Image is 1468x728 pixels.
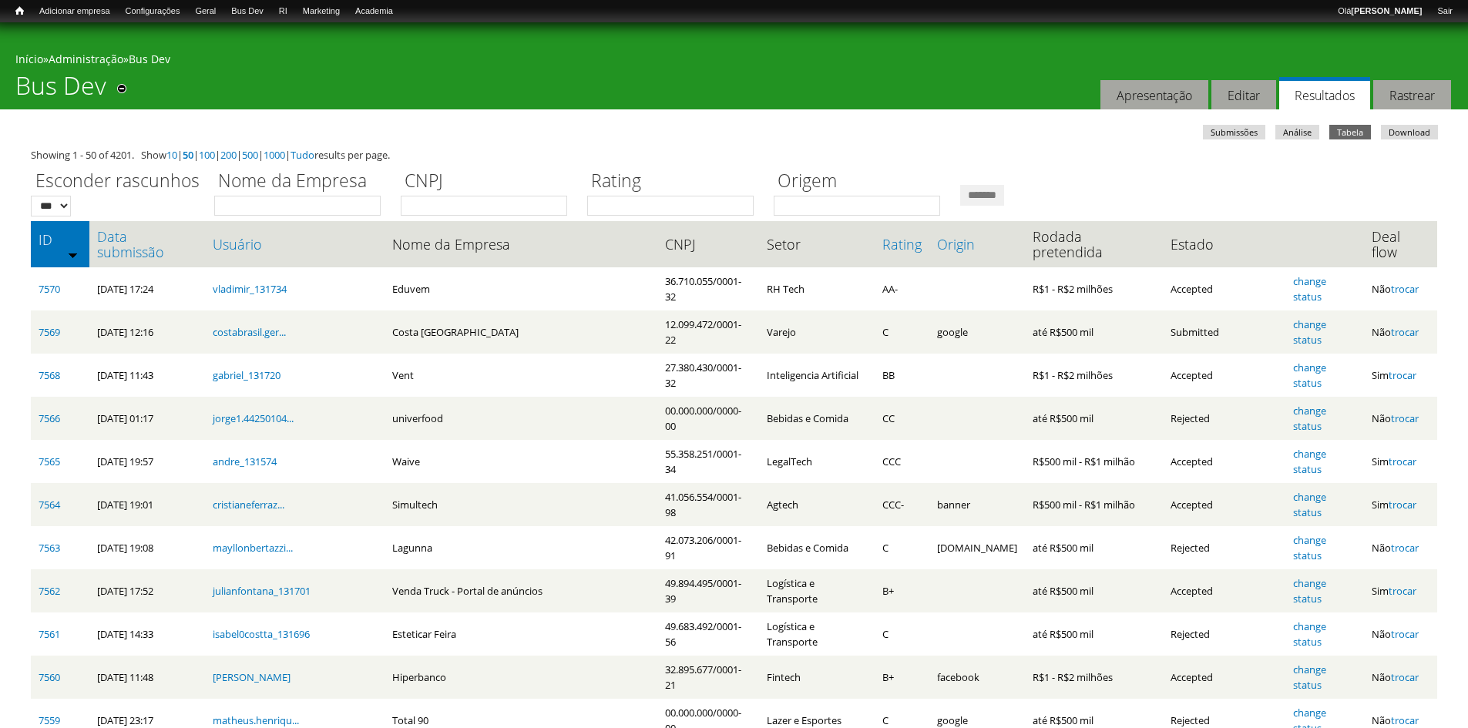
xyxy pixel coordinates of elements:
td: Logística e Transporte [759,612,875,656]
td: BB [875,354,929,397]
a: 1000 [264,148,285,162]
td: Não [1364,267,1437,310]
a: jorge1.44250104... [213,411,294,425]
a: 7569 [39,325,60,339]
td: univerfood [385,397,657,440]
td: Sim [1364,483,1437,526]
td: 49.683.492/0001-56 [657,612,760,656]
td: Accepted [1163,440,1285,483]
a: Análise [1275,125,1319,139]
td: Lagunna [385,526,657,569]
td: Não [1364,656,1437,699]
td: Vent [385,354,657,397]
a: Data submissão [97,229,197,260]
td: Não [1364,310,1437,354]
td: banner [929,483,1025,526]
label: CNPJ [401,168,577,196]
td: até R$500 mil [1025,526,1163,569]
a: 7564 [39,498,60,512]
td: 36.710.055/0001-32 [657,267,760,310]
a: Olá[PERSON_NAME] [1330,4,1429,19]
td: Não [1364,397,1437,440]
th: CNPJ [657,221,760,267]
td: R$1 - R$2 milhões [1025,656,1163,699]
td: Bebidas e Comida [759,397,875,440]
td: Rejected [1163,397,1285,440]
td: Venda Truck - Portal de anúncios [385,569,657,612]
a: trocar [1389,498,1416,512]
a: 7568 [39,368,60,382]
a: change status [1293,533,1326,562]
td: Accepted [1163,569,1285,612]
a: change status [1293,576,1326,606]
td: até R$500 mil [1025,569,1163,612]
th: Deal flow [1364,221,1437,267]
a: 7565 [39,455,60,468]
td: 42.073.206/0001-91 [657,526,760,569]
td: 32.895.677/0001-21 [657,656,760,699]
td: Costa [GEOGRAPHIC_DATA] [385,310,657,354]
img: ordem crescente [68,250,78,260]
td: CC [875,397,929,440]
td: Sim [1364,440,1437,483]
td: B+ [875,569,929,612]
a: 7562 [39,584,60,598]
td: [DOMAIN_NAME] [929,526,1025,569]
td: Não [1364,612,1437,656]
a: cristianeferraz... [213,498,284,512]
td: LegalTech [759,440,875,483]
th: Setor [759,221,875,267]
td: até R$500 mil [1025,612,1163,656]
a: Adicionar empresa [32,4,118,19]
a: trocar [1389,584,1416,598]
td: [DATE] 17:24 [89,267,205,310]
td: Inteligencia Artificial [759,354,875,397]
td: C [875,310,929,354]
td: Accepted [1163,483,1285,526]
td: [DATE] 11:48 [89,656,205,699]
a: 7561 [39,627,60,641]
td: Hiperbanco [385,656,657,699]
a: change status [1293,404,1326,433]
a: andre_131574 [213,455,277,468]
td: Accepted [1163,267,1285,310]
a: Rastrear [1373,80,1451,110]
a: change status [1293,447,1326,476]
a: Bus Dev [223,4,271,19]
a: change status [1293,274,1326,304]
td: C [875,612,929,656]
a: change status [1293,490,1326,519]
a: Usuário [213,237,377,252]
td: Bebidas e Comida [759,526,875,569]
td: R$1 - R$2 milhões [1025,267,1163,310]
td: facebook [929,656,1025,699]
td: R$1 - R$2 milhões [1025,354,1163,397]
a: Administração [49,52,123,66]
a: Apresentação [1100,80,1208,110]
td: Submitted [1163,310,1285,354]
strong: [PERSON_NAME] [1351,6,1422,15]
th: Estado [1163,221,1285,267]
a: Submissões [1203,125,1265,139]
td: Agtech [759,483,875,526]
label: Origem [774,168,950,196]
a: Tabela [1329,125,1371,139]
a: change status [1293,317,1326,347]
a: 7560 [39,670,60,684]
a: Marketing [295,4,348,19]
label: Esconder rascunhos [31,168,204,196]
a: mayllonbertazzi... [213,541,293,555]
td: Sim [1364,354,1437,397]
td: [DATE] 19:08 [89,526,205,569]
td: Rejected [1163,526,1285,569]
td: 27.380.430/0001-32 [657,354,760,397]
td: [DATE] 12:16 [89,310,205,354]
label: Nome da Empresa [214,168,391,196]
a: Sair [1429,4,1460,19]
a: trocar [1389,455,1416,468]
a: 7566 [39,411,60,425]
td: [DATE] 19:57 [89,440,205,483]
a: Início [8,4,32,18]
a: Resultados [1279,77,1370,110]
th: Rodada pretendida [1025,221,1163,267]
